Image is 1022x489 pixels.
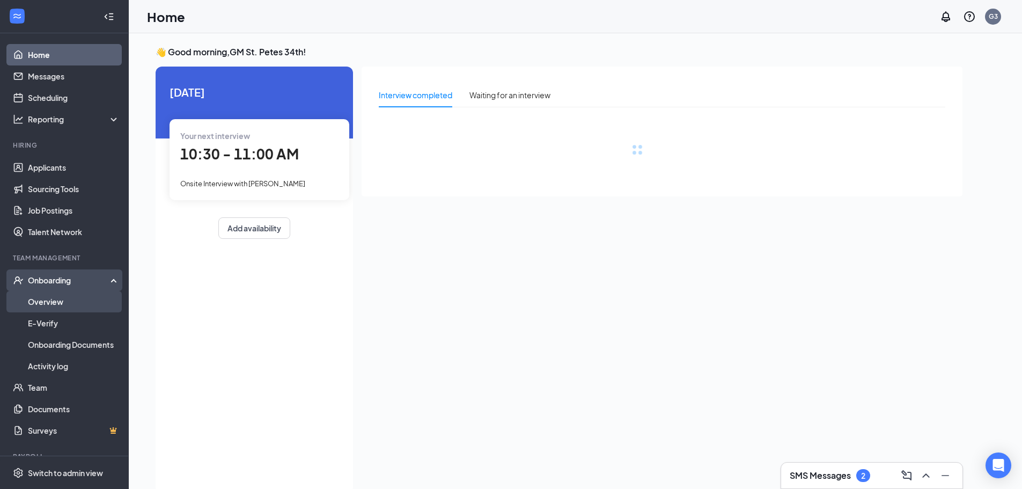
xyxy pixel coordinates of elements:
div: Onboarding [28,275,111,286]
svg: Settings [13,468,24,478]
div: Interview completed [379,89,452,101]
a: Applicants [28,157,120,178]
a: Talent Network [28,221,120,243]
div: Reporting [28,114,120,125]
h3: SMS Messages [790,470,851,481]
a: Overview [28,291,120,312]
div: Switch to admin view [28,468,103,478]
svg: Minimize [939,469,952,482]
a: Scheduling [28,87,120,108]
button: ComposeMessage [898,467,915,484]
svg: UserCheck [13,275,24,286]
a: Job Postings [28,200,120,221]
svg: ChevronUp [920,469,932,482]
svg: Collapse [104,11,114,22]
div: Team Management [13,253,117,262]
svg: Analysis [13,114,24,125]
div: G3 [989,12,998,21]
span: 10:30 - 11:00 AM [180,145,299,163]
div: 2 [861,471,865,480]
a: Home [28,44,120,65]
a: Activity log [28,355,120,377]
a: E-Verify [28,312,120,334]
a: Team [28,377,120,398]
a: Messages [28,65,120,87]
svg: Notifications [939,10,952,23]
a: Onboarding Documents [28,334,120,355]
div: Open Intercom Messenger [986,452,1011,478]
h1: Home [147,8,185,26]
button: Minimize [937,467,954,484]
a: SurveysCrown [28,420,120,441]
button: ChevronUp [917,467,935,484]
h3: 👋 Good morning, GM St. Petes 34th ! [156,46,962,58]
span: Your next interview [180,131,250,141]
a: Documents [28,398,120,420]
span: [DATE] [170,84,339,100]
div: Payroll [13,452,117,461]
span: Onsite Interview with [PERSON_NAME] [180,179,305,188]
button: Add availability [218,217,290,239]
div: Hiring [13,141,117,150]
svg: QuestionInfo [963,10,976,23]
svg: WorkstreamLogo [12,11,23,21]
div: Waiting for an interview [469,89,550,101]
a: Sourcing Tools [28,178,120,200]
svg: ComposeMessage [900,469,913,482]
